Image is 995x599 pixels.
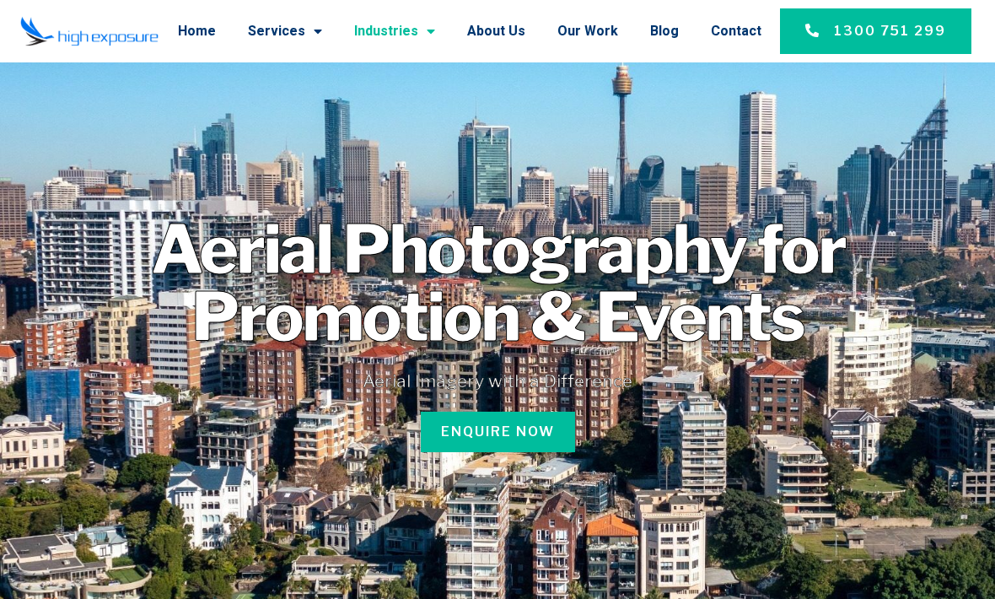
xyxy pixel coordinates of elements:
img: Final-Logo copy [20,16,159,46]
span: Enquire Now [441,422,555,442]
nav: Menu [175,9,761,53]
a: Blog [650,9,679,53]
a: Home [178,9,216,53]
span: 1300 751 299 [834,21,946,41]
a: Services [248,9,322,53]
a: Contact [711,9,761,53]
a: Enquire Now [421,412,575,452]
a: 1300 751 299 [780,8,971,54]
a: Industries [354,9,435,53]
h5: Aerial Imagery with a Difference [35,368,960,395]
h1: Aerial Photography for Promotion & Events [35,216,960,351]
a: About Us [467,9,525,53]
a: Our Work [557,9,618,53]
